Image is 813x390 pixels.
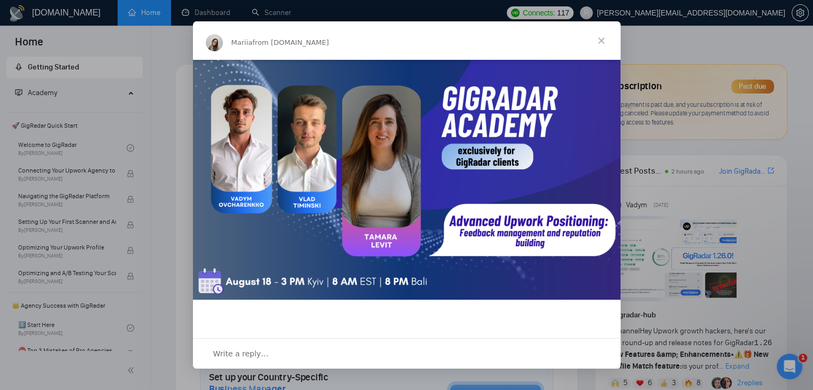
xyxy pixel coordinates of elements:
[252,38,329,46] span: from [DOMAIN_NAME]
[582,21,621,60] span: Close
[213,347,269,361] span: Write a reply…
[231,38,253,46] span: Mariia
[258,318,555,369] div: ​It’s been a while since our last lesson, so let’s kick things off again [DATE] with a special gu...
[193,338,621,369] div: Open conversation and reply
[206,34,223,51] img: Profile image for Mariia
